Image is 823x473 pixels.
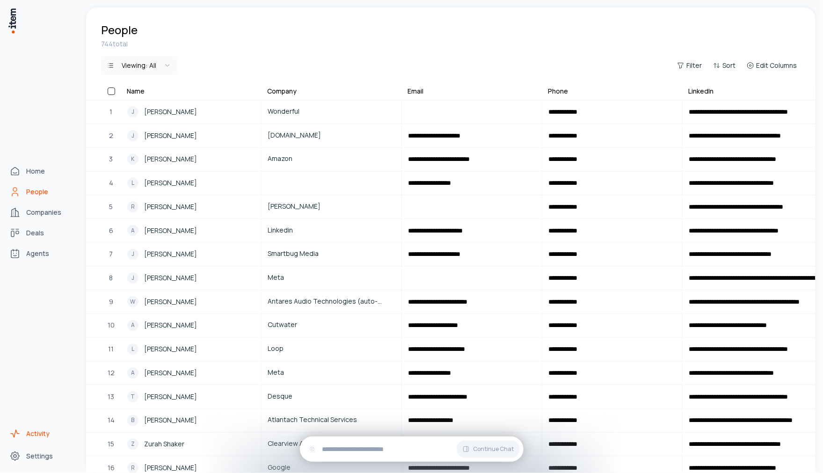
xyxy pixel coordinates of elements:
[127,130,138,141] div: J
[122,433,261,455] a: ZZurah Shaker
[26,167,45,176] span: Home
[127,248,138,260] div: J
[7,7,17,34] img: Item Brain Logo
[26,228,44,238] span: Deals
[26,429,50,438] span: Activity
[548,87,568,96] div: Phone
[127,320,138,331] div: A
[268,391,395,401] span: Desque
[268,153,395,164] span: Amazon
[122,386,261,408] a: T[PERSON_NAME]
[144,439,184,449] span: Zurah Shaker
[127,106,138,117] div: J
[122,124,261,147] a: J[PERSON_NAME]
[300,437,524,462] div: Continue Chat
[6,224,77,242] a: Deals
[108,463,115,473] span: 16
[108,392,115,402] span: 13
[262,433,401,455] a: Clearview Ai
[673,59,706,72] button: Filter
[6,162,77,181] a: Home
[122,219,261,242] a: A[PERSON_NAME]
[26,451,53,461] span: Settings
[756,61,797,70] span: Edit Columns
[268,320,395,330] span: Cutwater
[122,338,261,360] a: L[PERSON_NAME]
[127,201,138,212] div: R
[122,101,261,123] a: J[PERSON_NAME]
[268,130,395,140] span: [DOMAIN_NAME]
[268,415,395,425] span: Atlantach Technical Services
[122,291,261,313] a: W[PERSON_NAME]
[144,249,197,259] span: [PERSON_NAME]
[108,320,115,331] span: 10
[109,178,113,188] span: 4
[144,107,197,117] span: [PERSON_NAME]
[686,61,702,70] span: Filter
[122,409,261,432] a: B[PERSON_NAME]
[262,196,401,218] a: [PERSON_NAME]
[473,445,514,453] span: Continue Chat
[127,343,138,355] div: L
[268,106,395,116] span: Wonderful
[144,320,197,331] span: [PERSON_NAME]
[122,267,261,289] a: J[PERSON_NAME]
[144,273,197,283] span: [PERSON_NAME]
[127,415,138,426] div: B
[127,391,138,402] div: T
[262,362,401,384] a: Meta
[127,438,138,450] div: Z
[144,392,197,402] span: [PERSON_NAME]
[262,314,401,337] a: Cutwater
[144,463,197,473] span: [PERSON_NAME]
[6,182,77,201] a: People
[268,225,395,235] span: Linkedin
[722,61,736,70] span: Sort
[127,177,138,189] div: L
[6,424,77,443] a: Activity
[101,22,138,37] h1: People
[268,462,395,473] span: Google
[122,148,261,170] a: K[PERSON_NAME]
[262,267,401,289] a: Meta
[109,131,113,141] span: 2
[109,154,113,164] span: 3
[127,367,138,378] div: A
[127,296,138,307] div: W
[268,248,395,259] span: Smartbug Media
[268,201,395,211] span: [PERSON_NAME]
[688,87,714,96] div: LinkedIn
[262,243,401,265] a: Smartbug Media
[144,344,197,354] span: [PERSON_NAME]
[144,131,197,141] span: [PERSON_NAME]
[408,87,423,96] div: Email
[262,338,401,360] a: Loop
[457,440,520,458] button: Continue Chat
[268,272,395,283] span: Meta
[144,202,197,212] span: [PERSON_NAME]
[6,203,77,222] a: Companies
[743,59,801,72] button: Edit Columns
[268,438,395,449] span: Clearview Ai
[127,87,145,96] div: Name
[122,362,261,384] a: A[PERSON_NAME]
[122,243,261,265] a: J[PERSON_NAME]
[268,367,395,378] span: Meta
[101,39,801,49] div: 744 total
[144,226,197,236] span: [PERSON_NAME]
[709,59,739,72] button: Sort
[262,386,401,408] a: Desque
[26,249,49,258] span: Agents
[108,368,115,378] span: 12
[127,272,138,284] div: J
[262,291,401,313] a: Antares Audio Technologies (auto-tune®)
[262,219,401,242] a: Linkedin
[122,172,261,194] a: L[PERSON_NAME]
[122,314,261,337] a: A[PERSON_NAME]
[144,415,197,426] span: [PERSON_NAME]
[6,244,77,263] a: Agents
[268,296,395,306] span: Antares Audio Technologies (auto-tune®)
[122,196,261,218] a: R[PERSON_NAME]
[108,439,115,449] span: 15
[127,225,138,236] div: A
